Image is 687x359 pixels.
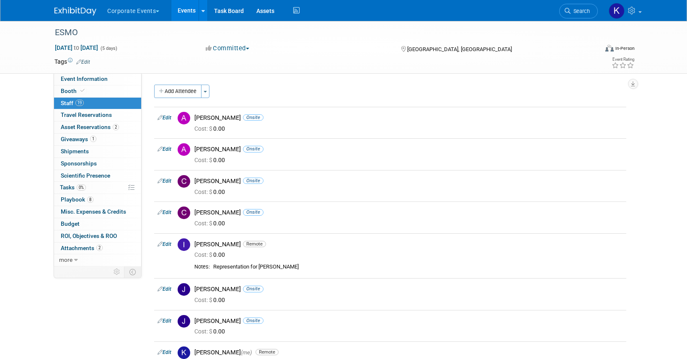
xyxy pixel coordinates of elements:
[194,349,623,356] div: [PERSON_NAME]
[61,172,110,179] span: Scientific Presence
[54,194,141,206] a: Playbook8
[61,136,96,142] span: Giveaways
[158,178,171,184] a: Edit
[241,349,252,356] span: (me)
[54,243,141,254] a: Attachments2
[61,75,108,82] span: Event Information
[61,124,119,130] span: Asset Reservations
[54,134,141,145] a: Giveaways1
[178,112,190,124] img: A.jpg
[54,57,90,66] td: Tags
[90,136,96,142] span: 1
[54,230,141,242] a: ROI, Objectives & ROO
[54,146,141,158] a: Shipments
[243,241,266,247] span: Remote
[61,220,80,227] span: Budget
[243,286,263,292] span: Onsite
[54,98,141,109] a: Staff19
[194,220,228,227] span: 0.00
[54,121,141,133] a: Asset Reservations2
[158,241,171,247] a: Edit
[178,207,190,219] img: C.jpg
[194,189,228,195] span: 0.00
[158,146,171,152] a: Edit
[72,44,80,51] span: to
[615,45,635,52] div: In-Person
[571,8,590,14] span: Search
[76,59,90,65] a: Edit
[243,146,263,152] span: Onsite
[158,349,171,355] a: Edit
[75,100,84,106] span: 19
[158,286,171,292] a: Edit
[61,232,117,239] span: ROI, Objectives & ROO
[61,208,126,215] span: Misc. Expenses & Credits
[54,7,96,15] img: ExhibitDay
[194,189,213,195] span: Cost: $
[178,175,190,188] img: C.jpg
[194,328,213,335] span: Cost: $
[194,240,623,248] div: [PERSON_NAME]
[158,209,171,215] a: Edit
[194,125,213,132] span: Cost: $
[559,4,598,18] a: Search
[243,114,263,121] span: Onsite
[61,148,89,155] span: Shipments
[194,317,623,325] div: [PERSON_NAME]
[178,143,190,156] img: A.jpg
[80,88,85,93] i: Booth reservation complete
[100,46,117,51] span: (5 days)
[54,182,141,194] a: Tasks0%
[158,318,171,324] a: Edit
[61,160,97,167] span: Sponsorships
[194,145,623,153] div: [PERSON_NAME]
[54,254,141,266] a: more
[87,196,93,203] span: 8
[194,328,228,335] span: 0.00
[60,184,86,191] span: Tasks
[54,73,141,85] a: Event Information
[194,157,213,163] span: Cost: $
[54,170,141,182] a: Scientific Presence
[194,220,213,227] span: Cost: $
[61,100,84,106] span: Staff
[256,349,279,355] span: Remote
[609,3,625,19] img: Keirsten Davis
[194,251,228,258] span: 0.00
[194,263,210,270] div: Notes:
[154,85,201,98] button: Add Attendee
[243,318,263,324] span: Onsite
[96,245,103,251] span: 2
[54,109,141,121] a: Travel Reservations
[61,245,103,251] span: Attachments
[54,218,141,230] a: Budget
[61,196,93,203] span: Playbook
[110,266,124,277] td: Personalize Event Tab Strip
[54,85,141,97] a: Booth
[158,115,171,121] a: Edit
[54,44,98,52] span: [DATE] [DATE]
[178,238,190,251] img: I.jpg
[194,157,228,163] span: 0.00
[54,206,141,218] a: Misc. Expenses & Credits
[178,346,190,359] img: K.jpg
[178,315,190,328] img: J.jpg
[194,125,228,132] span: 0.00
[243,209,263,215] span: Onsite
[194,209,623,217] div: [PERSON_NAME]
[548,44,635,56] div: Event Format
[124,266,142,277] td: Toggle Event Tabs
[194,297,213,303] span: Cost: $
[612,57,634,62] div: Event Rating
[113,124,119,130] span: 2
[194,251,213,258] span: Cost: $
[407,46,512,52] span: [GEOGRAPHIC_DATA], [GEOGRAPHIC_DATA]
[203,44,253,53] button: Committed
[213,263,623,271] div: Representation for [PERSON_NAME]
[61,88,86,94] span: Booth
[54,158,141,170] a: Sponsorships
[52,25,585,40] div: ESMO
[194,177,623,185] div: [PERSON_NAME]
[59,256,72,263] span: more
[178,283,190,296] img: J.jpg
